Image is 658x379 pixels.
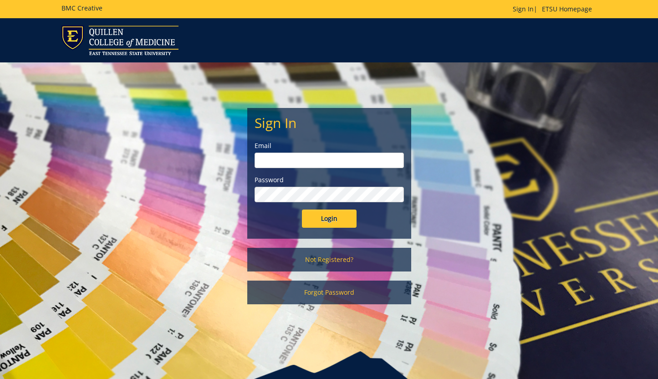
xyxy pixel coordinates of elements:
a: Sign In [513,5,534,13]
a: ETSU Homepage [537,5,597,13]
a: Forgot Password [247,281,411,304]
label: Password [255,175,404,184]
img: ETSU logo [61,26,179,55]
h5: BMC Creative [61,5,102,11]
input: Login [302,210,357,228]
label: Email [255,141,404,150]
h2: Sign In [255,115,404,130]
p: | [513,5,597,14]
a: Not Registered? [247,248,411,271]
